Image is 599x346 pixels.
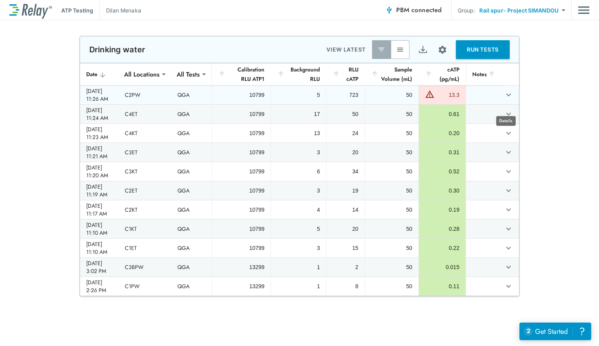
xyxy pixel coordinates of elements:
div: All Locations [119,66,165,82]
div: 0.61 [425,110,459,118]
p: Dilan Menaka [106,6,141,14]
div: All Tests [171,66,205,82]
div: 10799 [218,206,264,214]
div: 10799 [218,225,264,233]
div: 10799 [218,168,264,175]
img: Warning [425,89,434,99]
div: 50 [371,168,412,175]
td: C4ET [119,105,171,123]
button: expand row [502,146,515,159]
div: 0.11 [425,282,459,290]
td: C4KT [119,124,171,143]
div: 0.20 [425,129,459,137]
div: 13.3 [436,91,459,99]
div: [DATE] 11:21 AM [86,144,112,160]
div: 1 [277,282,320,290]
div: cATP (pg/mL) [425,65,459,84]
div: 50 [371,244,412,252]
button: Main menu [578,3,590,18]
div: 0.30 [425,187,459,194]
div: 0.19 [425,206,459,214]
div: 19 [333,187,358,194]
button: Export [413,40,432,59]
button: expand row [502,260,515,274]
div: Calibration RLU ATP1 [218,65,264,84]
div: 14 [333,206,358,214]
p: VIEW LATEST [326,45,366,54]
div: 723 [333,91,358,99]
div: 10799 [218,148,264,156]
button: expand row [502,165,515,178]
img: Settings Icon [438,45,447,55]
div: 50 [371,148,412,156]
div: 8 [333,282,358,290]
div: 0.28 [425,225,459,233]
img: Connected Icon [385,6,393,14]
span: connected [411,5,442,14]
img: View All [396,46,404,54]
td: QGA [171,181,212,200]
button: expand row [502,203,515,216]
div: [DATE] 11:19 AM [86,183,112,198]
td: QGA [171,162,212,181]
button: expand row [502,280,515,293]
div: 50 [371,263,412,271]
div: 13 [277,129,320,137]
th: Date [80,63,119,86]
div: 24 [333,129,358,137]
div: [DATE] 3:02 PM [86,259,112,275]
td: QGA [171,239,212,257]
div: 3 [277,244,320,252]
p: Drinking water [89,45,145,54]
td: QGA [171,200,212,219]
td: QGA [171,105,212,123]
p: Group: [458,6,475,14]
table: sticky table [80,63,519,296]
img: Export Icon [418,45,428,55]
div: 5 [277,225,320,233]
div: 15 [333,244,358,252]
div: [DATE] 2:26 PM [86,278,112,294]
button: expand row [502,222,515,235]
div: 50 [371,282,412,290]
div: 50 [371,91,412,99]
div: 50 [371,225,412,233]
span: PBM [396,5,441,16]
div: 2 [333,263,358,271]
div: 13299 [218,263,264,271]
td: QGA [171,86,212,104]
div: 20 [333,225,358,233]
div: [DATE] 11:17 AM [86,202,112,218]
div: 3 [277,148,320,156]
button: expand row [502,241,515,255]
td: C2PW [119,86,171,104]
td: QGA [171,258,212,276]
div: 10799 [218,129,264,137]
button: PBM connected [382,2,445,18]
td: C3KT [119,162,171,181]
button: expand row [502,107,515,121]
div: RLU cATP [332,65,358,84]
td: C1KT [119,219,171,238]
div: [DATE] 11:10 AM [86,221,112,237]
td: C1PW [119,277,171,296]
iframe: Resource center [519,323,591,340]
div: 50 [371,129,412,137]
div: 34 [333,168,358,175]
img: Drawer Icon [578,3,590,18]
button: RUN TESTS [456,40,510,59]
div: 50 [371,187,412,194]
div: 0.22 [425,244,459,252]
div: 0.015 [425,263,459,271]
img: LuminUltra Relay [9,2,52,19]
div: [DATE] 11:20 AM [86,164,112,179]
td: C2KT [119,200,171,219]
div: 6 [277,168,320,175]
div: 3 [277,187,320,194]
div: Notes [472,70,496,79]
td: QGA [171,277,212,296]
div: 50 [371,110,412,118]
